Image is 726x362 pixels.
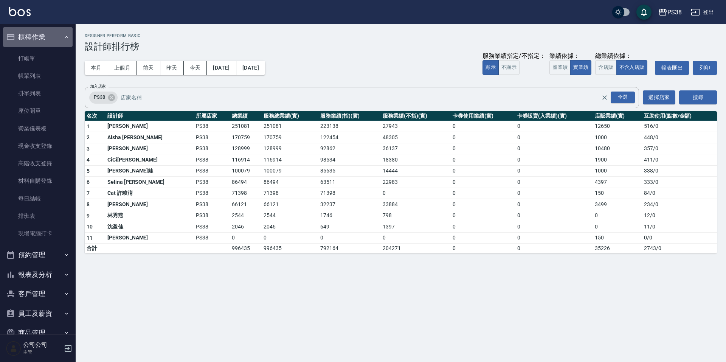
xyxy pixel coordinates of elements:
td: PS38 [194,143,230,154]
td: 2544 [262,210,318,221]
td: 85635 [318,165,381,177]
button: PS38 [655,5,685,20]
span: 6 [87,179,90,185]
button: 前天 [137,61,160,75]
th: 名次 [85,111,105,121]
td: 116914 [230,154,262,166]
td: 996435 [262,244,318,253]
td: 63511 [318,177,381,188]
button: 報表匯出 [655,61,689,75]
td: [PERSON_NAME] [105,121,194,132]
td: 150 [593,188,642,199]
td: 338 / 0 [642,165,717,177]
td: 林秀燕 [105,210,194,221]
h5: 公司公司 [23,341,62,349]
td: 2743 / 0 [642,244,717,253]
a: 帳單列表 [3,67,73,85]
td: 0 [515,165,593,177]
th: 服務業績(指)(實) [318,111,381,121]
th: 設計師 [105,111,194,121]
td: 27943 [381,121,451,132]
a: 材料自購登錄 [3,172,73,190]
button: Clear [599,92,610,103]
td: 35226 [593,244,642,253]
td: 0 [515,199,593,210]
td: 100079 [262,165,318,177]
td: 0 [515,221,593,233]
td: 0 [451,232,515,244]
button: [DATE] [207,61,236,75]
td: 1900 [593,154,642,166]
button: 實業績 [570,60,591,75]
th: 服務總業績(實) [262,111,318,121]
a: 現場電腦打卡 [3,225,73,242]
td: 3499 [593,199,642,210]
td: CiCi[PERSON_NAME] [105,154,194,166]
td: 86494 [230,177,262,188]
a: 營業儀表板 [3,120,73,137]
th: 所屬店家 [194,111,230,121]
span: PS38 [89,93,110,101]
button: 顯示 [482,60,499,75]
img: Logo [9,7,31,16]
td: 0 [451,143,515,154]
td: 116914 [262,154,318,166]
button: 登出 [688,5,717,19]
button: 預約管理 [3,245,73,265]
span: 3 [87,146,90,152]
td: 71398 [230,188,262,199]
td: 32237 [318,199,381,210]
th: 互助使用(點數/金額) [642,111,717,121]
button: [DATE] [236,61,265,75]
td: PS38 [194,232,230,244]
button: 上個月 [108,61,137,75]
td: 128999 [230,143,262,154]
td: 122454 [318,132,381,143]
td: 234 / 0 [642,199,717,210]
td: 0 [515,143,593,154]
button: 商品管理 [3,323,73,343]
td: PS38 [194,132,230,143]
td: PS38 [194,199,230,210]
td: 14444 [381,165,451,177]
td: 沈盈佳 [105,221,194,233]
button: 選擇店家 [643,90,675,104]
a: 現金收支登錄 [3,137,73,155]
td: 2046 [262,221,318,233]
th: 卡券使用業績(實) [451,111,515,121]
td: Cat 許竣淯 [105,188,194,199]
table: a dense table [85,111,717,254]
button: 客戶管理 [3,284,73,304]
td: 2544 [230,210,262,221]
td: 0 [451,244,515,253]
td: 0 [451,177,515,188]
td: 357 / 0 [642,143,717,154]
th: 卡券販賣(入業績)(實) [515,111,593,121]
td: 0 [451,210,515,221]
td: 0 [262,232,318,244]
div: 總業績依據： [595,52,651,60]
td: 0 [515,121,593,132]
td: 0 [318,232,381,244]
button: Open [609,90,636,105]
td: 0 [515,210,593,221]
button: 含店販 [595,60,616,75]
td: 2046 [230,221,262,233]
div: 全選 [611,92,635,103]
td: 0 [515,244,593,253]
td: 128999 [262,143,318,154]
td: 150 [593,232,642,244]
td: 411 / 0 [642,154,717,166]
td: 0 [451,132,515,143]
a: 掛單列表 [3,85,73,102]
td: 0 [451,165,515,177]
td: 4397 [593,177,642,188]
span: 9 [87,213,90,219]
td: 448 / 0 [642,132,717,143]
td: 10480 [593,143,642,154]
button: 今天 [184,61,207,75]
td: 798 [381,210,451,221]
td: 1000 [593,132,642,143]
td: PS38 [194,188,230,199]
